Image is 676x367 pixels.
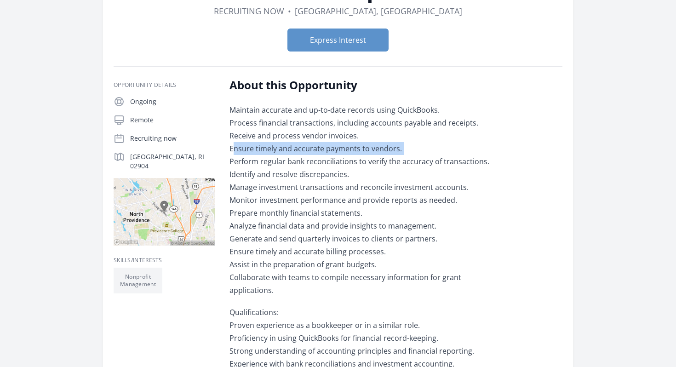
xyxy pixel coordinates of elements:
[288,5,291,17] div: •
[114,257,215,264] h3: Skills/Interests
[130,152,215,171] p: [GEOGRAPHIC_DATA], RI 02904
[130,97,215,106] p: Ongoing
[287,29,389,52] button: Express Interest
[114,81,215,89] h3: Opportunity Details
[114,268,162,293] li: Nonprofit Management
[229,78,498,92] h2: About this Opportunity
[130,134,215,143] p: Recruiting now
[295,5,462,17] dd: [GEOGRAPHIC_DATA], [GEOGRAPHIC_DATA]
[229,103,498,297] p: Maintain accurate and up-to-date records using QuickBooks. Process financial transactions, includ...
[214,5,284,17] dd: Recruiting now
[130,115,215,125] p: Remote
[114,178,215,246] img: Map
